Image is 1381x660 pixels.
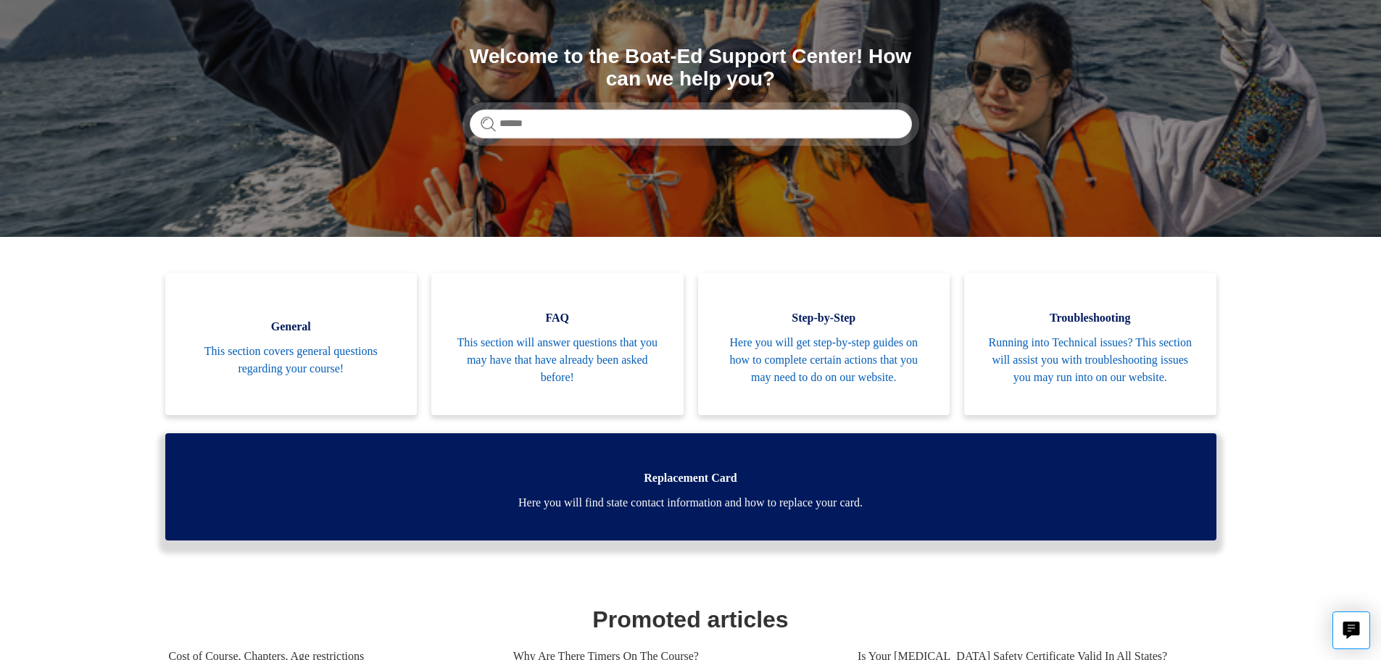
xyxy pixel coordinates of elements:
[720,309,929,327] span: Step-by-Step
[1332,611,1370,649] button: Live chat
[453,334,662,386] span: This section will answer questions that you may have that have already been asked before!
[964,273,1216,415] a: Troubleshooting Running into Technical issues? This section will assist you with troubleshooting ...
[720,334,929,386] span: Here you will get step-by-step guides on how to complete certain actions that you may need to do ...
[470,46,912,91] h1: Welcome to the Boat-Ed Support Center! How can we help you?
[453,309,662,327] span: FAQ
[187,343,396,377] span: This section covers general questions regarding your course!
[187,469,1195,487] span: Replacement Card
[431,273,684,415] a: FAQ This section will answer questions that you may have that have already been asked before!
[165,273,418,415] a: General This section covers general questions regarding your course!
[470,109,912,138] input: Search
[986,309,1195,327] span: Troubleshooting
[698,273,950,415] a: Step-by-Step Here you will get step-by-step guides on how to complete certain actions that you ma...
[187,494,1195,511] span: Here you will find state contact information and how to replace your card.
[187,318,396,335] span: General
[986,334,1195,386] span: Running into Technical issues? This section will assist you with troubleshooting issues you may r...
[169,602,1213,637] h1: Promoted articles
[165,433,1216,540] a: Replacement Card Here you will find state contact information and how to replace your card.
